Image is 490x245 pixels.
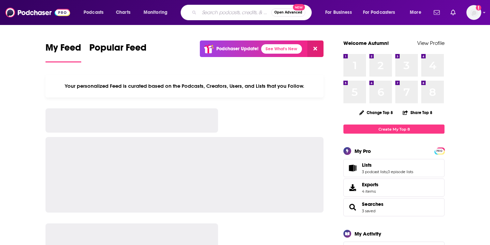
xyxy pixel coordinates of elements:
button: open menu [320,7,360,18]
a: Searches [346,202,359,212]
button: open menu [79,7,112,18]
span: Open Advanced [274,11,302,14]
a: 3 saved [362,209,375,213]
span: 4 items [362,189,378,194]
div: Your personalized Feed is curated based on the Podcasts, Creators, Users, and Lists that you Follow. [45,75,324,98]
span: Podcasts [84,8,103,17]
div: My Activity [355,230,381,237]
img: Podchaser - Follow, Share and Rate Podcasts [5,6,70,19]
div: My Pro [355,148,371,154]
a: Searches [362,201,384,207]
a: Show notifications dropdown [448,7,458,18]
button: Open AdvancedNew [271,8,305,17]
img: User Profile [466,5,481,20]
span: Charts [116,8,130,17]
a: 3 podcast lists [362,169,387,174]
button: Change Top 8 [355,108,397,117]
button: Share Top 8 [402,106,433,119]
a: PRO [435,148,443,153]
a: Show notifications dropdown [431,7,442,18]
span: More [410,8,421,17]
span: Exports [346,183,359,192]
span: Popular Feed [89,42,147,57]
span: My Feed [45,42,81,57]
button: open menu [359,7,405,18]
span: For Business [325,8,352,17]
a: See What's New [261,44,302,54]
a: Lists [346,163,359,173]
a: Welcome Autumn! [343,40,389,46]
button: open menu [405,7,430,18]
span: Monitoring [144,8,167,17]
span: , [387,169,388,174]
button: open menu [139,7,176,18]
span: Logged in as autumncomm [466,5,481,20]
svg: Add a profile image [476,5,481,10]
span: Searches [343,198,445,216]
span: Lists [343,159,445,177]
a: View Profile [417,40,445,46]
a: My Feed [45,42,81,62]
span: New [293,4,305,10]
input: Search podcasts, credits, & more... [199,7,271,18]
div: Search podcasts, credits, & more... [187,5,318,20]
p: Podchaser Update! [216,46,258,52]
span: Exports [362,182,378,188]
a: Create My Top 8 [343,125,445,134]
a: Exports [343,179,445,197]
button: Show profile menu [466,5,481,20]
span: For Podcasters [363,8,395,17]
span: Lists [362,162,372,168]
a: 0 episode lists [388,169,413,174]
a: Charts [112,7,134,18]
a: Lists [362,162,413,168]
a: Popular Feed [89,42,147,62]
